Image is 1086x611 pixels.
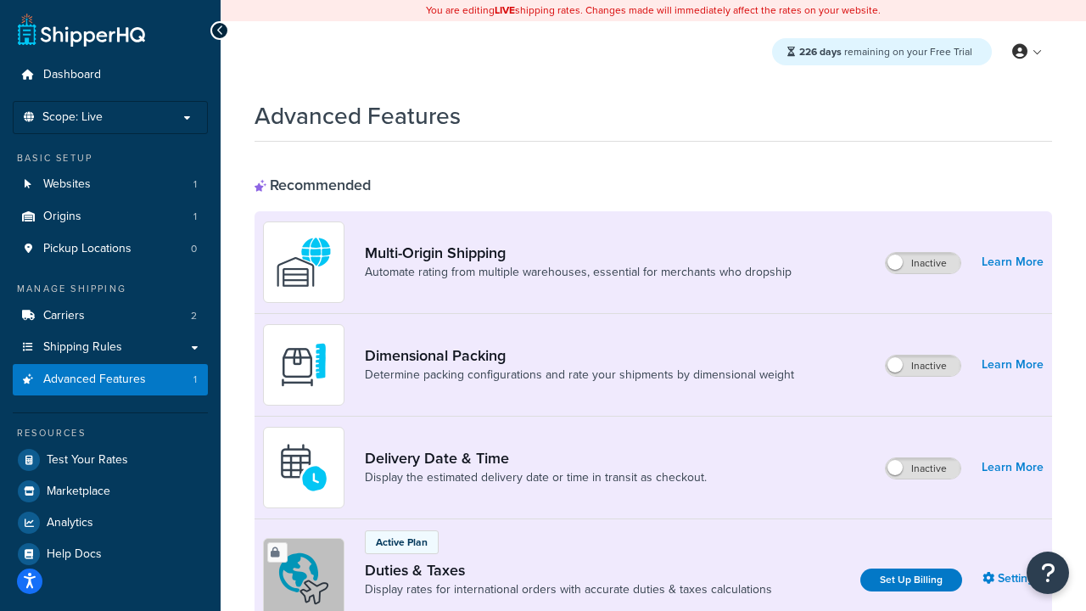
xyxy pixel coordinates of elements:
[43,340,122,355] span: Shipping Rules
[43,210,81,224] span: Origins
[365,346,794,365] a: Dimensional Packing
[376,535,428,550] p: Active Plan
[13,282,208,296] div: Manage Shipping
[886,253,960,273] label: Inactive
[47,453,128,468] span: Test Your Rates
[365,469,707,486] a: Display the estimated delivery date or time in transit as checkout.
[799,44,972,59] span: remaining on your Free Trial
[193,210,197,224] span: 1
[982,250,1044,274] a: Learn More
[191,309,197,323] span: 2
[13,364,208,395] a: Advanced Features1
[13,300,208,332] li: Carriers
[365,449,707,468] a: Delivery Date & Time
[860,569,962,591] a: Set Up Billing
[365,244,792,262] a: Multi-Origin Shipping
[43,309,85,323] span: Carriers
[982,456,1044,479] a: Learn More
[13,507,208,538] a: Analytics
[799,44,842,59] strong: 226 days
[886,356,960,376] label: Inactive
[365,581,772,598] a: Display rates for international orders with accurate duties & taxes calculations
[43,373,146,387] span: Advanced Features
[13,364,208,395] li: Advanced Features
[13,169,208,200] a: Websites1
[886,458,960,479] label: Inactive
[365,367,794,384] a: Determine packing configurations and rate your shipments by dimensional weight
[43,177,91,192] span: Websites
[365,561,772,580] a: Duties & Taxes
[47,547,102,562] span: Help Docs
[274,233,333,292] img: WatD5o0RtDAAAAAElFTkSuQmCC
[13,201,208,233] a: Origins1
[274,438,333,497] img: gfkeb5ejjkALwAAAABJRU5ErkJggg==
[13,233,208,265] li: Pickup Locations
[255,99,461,132] h1: Advanced Features
[13,476,208,507] a: Marketplace
[13,169,208,200] li: Websites
[13,59,208,91] a: Dashboard
[13,426,208,440] div: Resources
[193,373,197,387] span: 1
[43,68,101,82] span: Dashboard
[13,233,208,265] a: Pickup Locations0
[365,264,792,281] a: Automate rating from multiple warehouses, essential for merchants who dropship
[255,176,371,194] div: Recommended
[13,332,208,363] a: Shipping Rules
[193,177,197,192] span: 1
[42,110,103,125] span: Scope: Live
[13,300,208,332] a: Carriers2
[47,516,93,530] span: Analytics
[982,353,1044,377] a: Learn More
[982,567,1044,591] a: Settings
[495,3,515,18] b: LIVE
[43,242,132,256] span: Pickup Locations
[13,201,208,233] li: Origins
[13,539,208,569] a: Help Docs
[1027,552,1069,594] button: Open Resource Center
[13,151,208,165] div: Basic Setup
[13,445,208,475] a: Test Your Rates
[47,485,110,499] span: Marketplace
[274,335,333,395] img: DTVBYsAAAAAASUVORK5CYII=
[191,242,197,256] span: 0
